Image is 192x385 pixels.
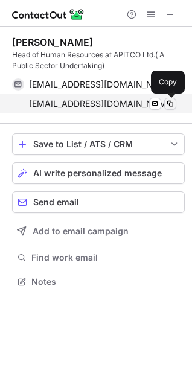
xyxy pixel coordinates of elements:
button: AI write personalized message [12,162,185,184]
span: Find work email [31,252,180,263]
button: Add to email campaign [12,220,185,242]
span: Add to email campaign [33,226,129,236]
div: Head of Human Resources at APITCO Ltd.( A Public Sector Undertaking) [12,49,185,71]
span: Send email [33,197,79,207]
button: save-profile-one-click [12,133,185,155]
div: [PERSON_NAME] [12,36,93,48]
button: Notes [12,273,185,290]
span: Notes [31,276,180,287]
span: AI write personalized message [33,168,162,178]
span: [EMAIL_ADDRESS][DOMAIN_NAME] [29,79,167,90]
div: Save to List / ATS / CRM [33,139,164,149]
img: ContactOut v5.3.10 [12,7,85,22]
button: Find work email [12,249,185,266]
span: [EMAIL_ADDRESS][DOMAIN_NAME] [29,98,174,109]
button: Send email [12,191,185,213]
